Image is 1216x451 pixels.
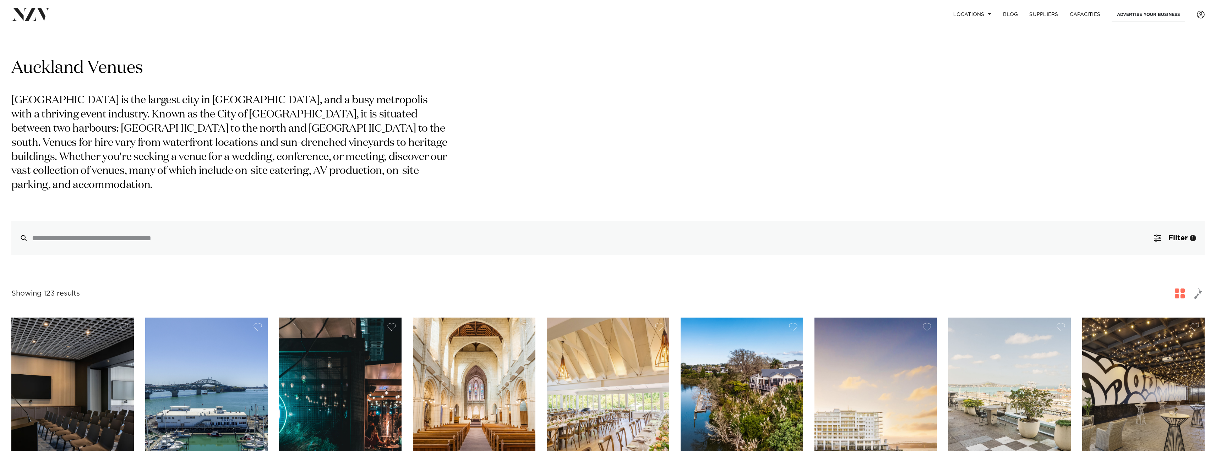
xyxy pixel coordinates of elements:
button: Filter1 [1146,221,1205,255]
h1: Auckland Venues [11,57,1205,79]
p: [GEOGRAPHIC_DATA] is the largest city in [GEOGRAPHIC_DATA], and a busy metropolis with a thriving... [11,94,450,193]
span: Filter [1168,235,1188,242]
div: Showing 123 results [11,288,80,299]
a: SUPPLIERS [1024,7,1064,22]
div: 1 [1190,235,1196,241]
a: Advertise your business [1111,7,1186,22]
a: BLOG [997,7,1024,22]
a: Capacities [1064,7,1106,22]
a: Locations [948,7,997,22]
img: nzv-logo.png [11,8,50,21]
